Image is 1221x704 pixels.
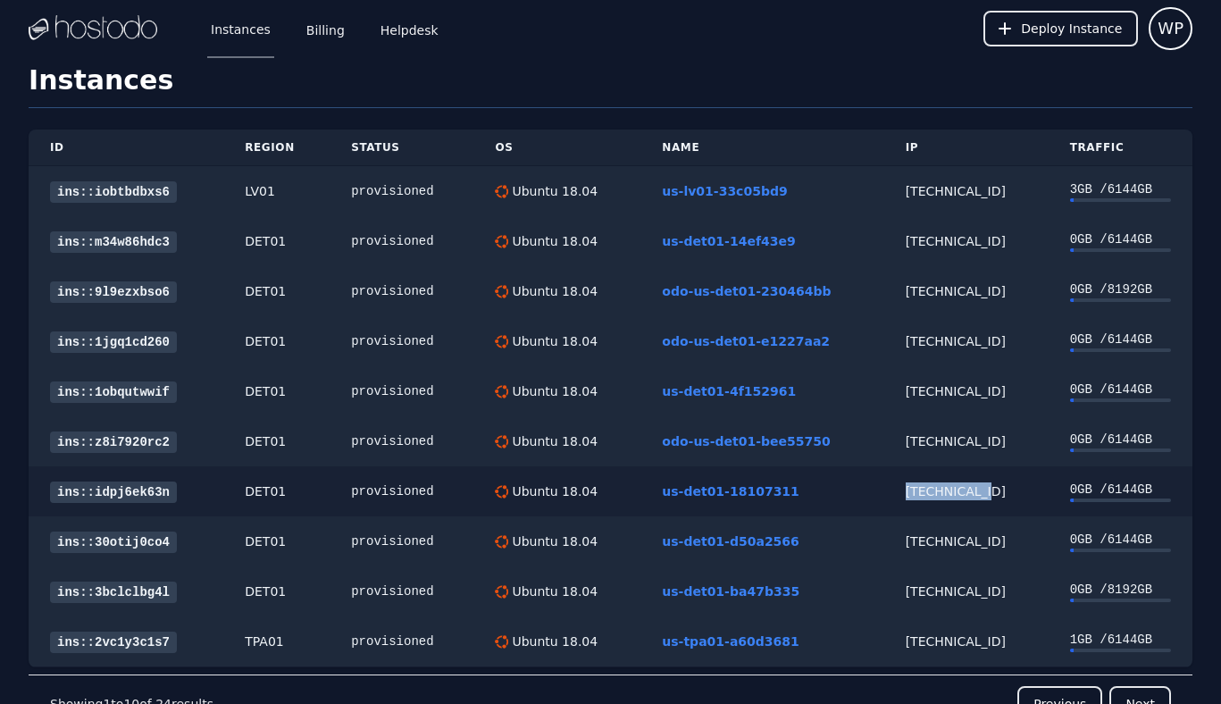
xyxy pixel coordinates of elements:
[1070,381,1171,398] div: 0 GB / 6144 GB
[50,381,177,403] a: ins::1obqutwwif
[662,484,799,499] a: us-det01-18107311
[1070,581,1171,599] div: 0 GB / 8192 GB
[495,285,508,298] img: Ubuntu 18.04
[351,582,452,600] div: provisioned
[50,331,177,353] a: ins::1jgq1cd260
[906,382,1027,400] div: [TECHNICAL_ID]
[351,282,452,300] div: provisioned
[508,332,598,350] div: Ubuntu 18.04
[640,130,883,166] th: Name
[245,482,308,500] div: DET01
[662,634,799,649] a: us-tpa01-a60d3681
[495,235,508,248] img: Ubuntu 18.04
[662,184,787,198] a: us-lv01-33c05bd9
[50,532,177,553] a: ins::30otij0co4
[906,282,1027,300] div: [TECHNICAL_ID]
[508,633,598,650] div: Ubuntu 18.04
[1049,130,1192,166] th: Traffic
[906,432,1027,450] div: [TECHNICAL_ID]
[508,382,598,400] div: Ubuntu 18.04
[29,15,157,42] img: Logo
[1149,7,1192,50] button: User menu
[245,282,308,300] div: DET01
[508,232,598,250] div: Ubuntu 18.04
[662,284,831,298] a: odo-us-det01-230464bb
[495,635,508,649] img: Ubuntu 18.04
[906,633,1027,650] div: [TECHNICAL_ID]
[29,64,1192,108] h1: Instances
[50,632,177,653] a: ins::2vc1y3c1s7
[245,532,308,550] div: DET01
[508,282,598,300] div: Ubuntu 18.04
[906,482,1027,500] div: [TECHNICAL_ID]
[508,532,598,550] div: Ubuntu 18.04
[351,182,452,200] div: provisioned
[884,130,1049,166] th: IP
[662,534,799,549] a: us-det01-d50a2566
[29,130,223,166] th: ID
[495,185,508,198] img: Ubuntu 18.04
[906,232,1027,250] div: [TECHNICAL_ID]
[1070,481,1171,499] div: 0 GB / 6144 GB
[662,384,796,398] a: us-det01-4f152961
[351,532,452,550] div: provisioned
[330,130,473,166] th: Status
[50,432,177,453] a: ins::z8i7920rc2
[245,232,308,250] div: DET01
[1070,331,1171,348] div: 0 GB / 6144 GB
[906,582,1027,600] div: [TECHNICAL_ID]
[1070,230,1171,248] div: 0 GB / 6144 GB
[662,234,795,248] a: us-det01-14ef43e9
[245,182,308,200] div: LV01
[351,432,452,450] div: provisioned
[495,485,508,499] img: Ubuntu 18.04
[508,582,598,600] div: Ubuntu 18.04
[245,382,308,400] div: DET01
[495,435,508,448] img: Ubuntu 18.04
[1070,431,1171,448] div: 0 GB / 6144 GB
[508,482,598,500] div: Ubuntu 18.04
[508,432,598,450] div: Ubuntu 18.04
[473,130,640,166] th: OS
[906,332,1027,350] div: [TECHNICAL_ID]
[50,181,177,203] a: ins::iobtbdbxs6
[983,11,1138,46] button: Deploy Instance
[50,582,177,603] a: ins::3bclclbg4l
[508,182,598,200] div: Ubuntu 18.04
[495,335,508,348] img: Ubuntu 18.04
[1021,20,1122,38] span: Deploy Instance
[662,434,830,448] a: odo-us-det01-bee55750
[495,585,508,599] img: Ubuntu 18.04
[351,482,452,500] div: provisioned
[495,535,508,549] img: Ubuntu 18.04
[1070,531,1171,549] div: 0 GB / 6144 GB
[1070,631,1171,649] div: 1 GB / 6144 GB
[50,231,177,253] a: ins::m34w86hdc3
[351,633,452,650] div: provisioned
[50,281,177,303] a: ins::9l9ezxbso6
[495,385,508,398] img: Ubuntu 18.04
[245,582,308,600] div: DET01
[245,633,308,650] div: TPA01
[351,332,452,350] div: provisioned
[906,182,1027,200] div: [TECHNICAL_ID]
[245,432,308,450] div: DET01
[1070,281,1171,298] div: 0 GB / 8192 GB
[351,232,452,250] div: provisioned
[662,334,830,348] a: odo-us-det01-e1227aa2
[223,130,330,166] th: Region
[1158,16,1183,41] span: WP
[1070,180,1171,198] div: 3 GB / 6144 GB
[351,382,452,400] div: provisioned
[50,482,177,503] a: ins::idpj6ek63n
[662,584,799,599] a: us-det01-ba47b335
[245,332,308,350] div: DET01
[906,532,1027,550] div: [TECHNICAL_ID]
